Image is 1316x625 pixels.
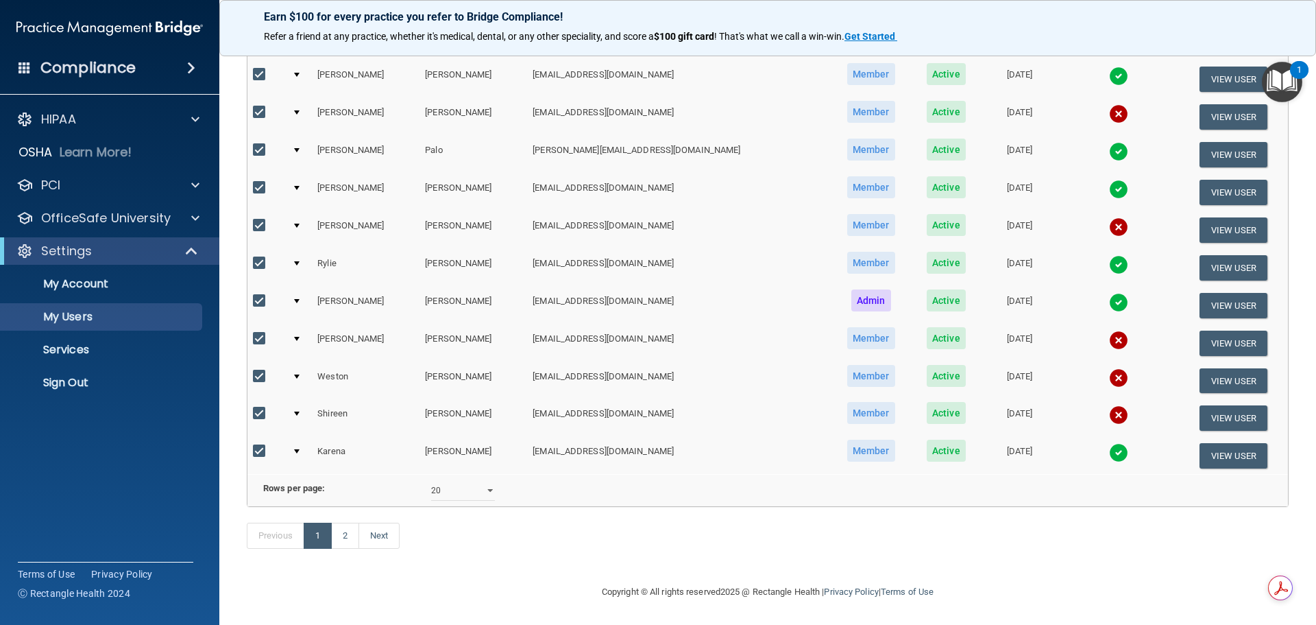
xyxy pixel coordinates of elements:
td: [EMAIL_ADDRESS][DOMAIN_NAME] [527,362,830,400]
td: [PERSON_NAME] [419,211,527,249]
td: [PERSON_NAME] [312,287,419,325]
button: View User [1199,255,1267,281]
button: View User [1199,293,1267,318]
td: [EMAIL_ADDRESS][DOMAIN_NAME] [527,437,830,474]
td: [PERSON_NAME] [419,174,527,211]
button: View User [1199,368,1267,394]
button: View User [1199,443,1267,469]
button: Open Resource Center, 1 new notification [1262,62,1302,102]
p: PCI [41,177,60,193]
td: [PERSON_NAME] [312,60,419,98]
a: Previous [247,523,304,549]
td: [PERSON_NAME] [419,249,527,287]
span: Member [847,440,895,462]
td: Karena [312,437,419,474]
span: Member [847,176,895,198]
div: 1 [1297,70,1302,88]
span: Active [927,290,966,311]
span: Active [927,402,966,424]
span: Refer a friend at any practice, whether it's medical, dental, or any other speciality, and score a [264,31,654,42]
td: [DATE] [981,325,1059,362]
img: tick.e7d51cea.svg [1109,255,1128,274]
td: [EMAIL_ADDRESS][DOMAIN_NAME] [527,249,830,287]
p: My Account [9,277,196,291]
td: [PERSON_NAME] [419,325,527,362]
span: Member [847,327,895,349]
a: Privacy Policy [824,587,878,597]
td: Rylie [312,249,419,287]
span: Active [927,214,966,236]
td: Shireen [312,399,419,437]
td: [EMAIL_ADDRESS][DOMAIN_NAME] [527,325,830,362]
span: Member [847,63,895,85]
span: Active [927,365,966,387]
button: View User [1199,331,1267,356]
a: Terms of Use [18,567,75,581]
td: [PERSON_NAME] [419,399,527,437]
span: Active [927,101,966,123]
td: [DATE] [981,174,1059,211]
h4: Compliance [40,58,136,78]
td: [DATE] [981,211,1059,249]
img: cross.ca9f0e7f.svg [1109,217,1128,237]
td: [DATE] [981,399,1059,437]
p: Sign Out [9,376,196,390]
a: HIPAA [16,111,199,128]
a: Terms of Use [881,587,934,597]
strong: Get Started [844,31,895,42]
div: Copyright © All rights reserved 2025 @ Rectangle Health | | [517,570,1018,614]
td: Weston [312,362,419,400]
p: Earn $100 for every practice you refer to Bridge Compliance! [264,10,1271,23]
a: 1 [304,523,332,549]
span: Member [847,402,895,424]
span: Member [847,365,895,387]
td: [EMAIL_ADDRESS][DOMAIN_NAME] [527,174,830,211]
img: cross.ca9f0e7f.svg [1109,331,1128,350]
td: [PERSON_NAME] [312,211,419,249]
a: Get Started [844,31,897,42]
p: OfficeSafe University [41,210,171,226]
p: Learn More! [60,144,132,161]
span: Active [927,63,966,85]
span: Member [847,214,895,236]
button: View User [1199,217,1267,243]
img: tick.e7d51cea.svg [1109,180,1128,199]
span: Active [927,139,966,161]
button: View User [1199,180,1267,205]
td: [EMAIL_ADDRESS][DOMAIN_NAME] [527,60,830,98]
button: View User [1199,405,1267,431]
a: PCI [16,177,199,193]
img: tick.e7d51cea.svg [1109,293,1128,312]
span: Active [927,440,966,462]
td: [DATE] [981,60,1059,98]
button: View User [1199,142,1267,167]
p: OSHA [19,144,53,161]
button: View User [1199,67,1267,92]
td: [PERSON_NAME] [312,174,419,211]
td: [DATE] [981,287,1059,325]
p: Services [9,343,196,357]
img: tick.e7d51cea.svg [1109,142,1128,161]
span: ! That's what we call a win-win. [714,31,844,42]
td: [EMAIL_ADDRESS][DOMAIN_NAME] [527,98,830,136]
img: cross.ca9f0e7f.svg [1109,405,1128,425]
span: Active [927,176,966,198]
span: Member [847,139,895,161]
td: [PERSON_NAME] [419,287,527,325]
img: cross.ca9f0e7f.svg [1109,368,1128,388]
td: [PERSON_NAME][EMAIL_ADDRESS][DOMAIN_NAME] [527,136,830,174]
a: Privacy Policy [91,567,153,581]
td: [DATE] [981,362,1059,400]
a: Settings [16,243,199,259]
img: tick.e7d51cea.svg [1109,67,1128,86]
td: [DATE] [981,437,1059,474]
td: [PERSON_NAME] [419,98,527,136]
td: [PERSON_NAME] [419,437,527,474]
td: [DATE] [981,136,1059,174]
span: Ⓒ Rectangle Health 2024 [18,587,130,600]
strong: $100 gift card [654,31,714,42]
button: View User [1199,104,1267,130]
p: HIPAA [41,111,76,128]
span: Admin [851,290,891,311]
span: Member [847,101,895,123]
